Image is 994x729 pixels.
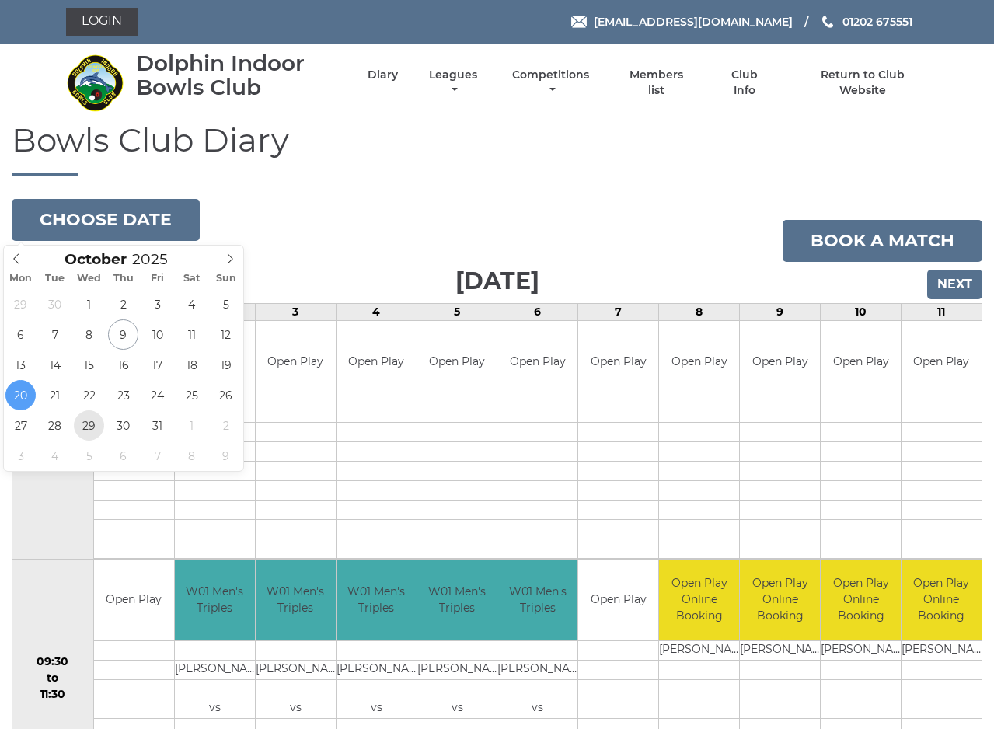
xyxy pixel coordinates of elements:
[74,289,104,319] span: October 1, 2025
[108,350,138,380] span: October 16, 2025
[211,289,241,319] span: October 5, 2025
[176,350,207,380] span: October 18, 2025
[175,274,209,284] span: Sat
[108,319,138,350] span: October 9, 2025
[417,560,497,641] td: W01 Men's Triples
[142,289,173,319] span: October 3, 2025
[927,270,982,299] input: Next
[337,699,417,719] td: vs
[176,319,207,350] span: October 11, 2025
[4,274,38,284] span: Mon
[659,304,740,321] td: 8
[211,350,241,380] span: October 19, 2025
[40,380,70,410] span: October 21, 2025
[783,220,982,262] a: Book a match
[337,560,417,641] td: W01 Men's Triples
[509,68,594,98] a: Competitions
[425,68,481,98] a: Leagues
[12,122,982,176] h1: Bowls Club Diary
[74,410,104,441] span: October 29, 2025
[620,68,692,98] a: Members list
[822,16,833,28] img: Phone us
[337,661,417,680] td: [PERSON_NAME]
[108,410,138,441] span: October 30, 2025
[336,304,417,321] td: 4
[842,15,912,29] span: 01202 675551
[337,321,417,403] td: Open Play
[256,699,336,719] td: vs
[571,16,587,28] img: Email
[142,410,173,441] span: October 31, 2025
[74,350,104,380] span: October 15, 2025
[571,13,793,30] a: Email [EMAIL_ADDRESS][DOMAIN_NAME]
[497,699,577,719] td: vs
[40,350,70,380] span: October 14, 2025
[497,321,577,403] td: Open Play
[5,319,36,350] span: October 6, 2025
[902,560,982,641] td: Open Play Online Booking
[497,304,578,321] td: 6
[417,699,497,719] td: vs
[821,560,901,641] td: Open Play Online Booking
[40,410,70,441] span: October 28, 2025
[176,441,207,471] span: November 8, 2025
[65,253,127,267] span: Scroll to increment
[256,321,336,403] td: Open Play
[578,560,658,641] td: Open Play
[142,319,173,350] span: October 10, 2025
[108,289,138,319] span: October 2, 2025
[797,68,928,98] a: Return to Club Website
[211,410,241,441] span: November 2, 2025
[659,560,739,641] td: Open Play Online Booking
[127,250,187,268] input: Scroll to increment
[211,441,241,471] span: November 9, 2025
[176,380,207,410] span: October 25, 2025
[108,380,138,410] span: October 23, 2025
[740,321,820,403] td: Open Play
[66,54,124,112] img: Dolphin Indoor Bowls Club
[256,560,336,641] td: W01 Men's Triples
[142,441,173,471] span: November 7, 2025
[578,321,658,403] td: Open Play
[175,699,255,719] td: vs
[417,661,497,680] td: [PERSON_NAME]
[176,410,207,441] span: November 1, 2025
[5,289,36,319] span: September 29, 2025
[211,380,241,410] span: October 26, 2025
[209,274,243,284] span: Sun
[820,13,912,30] a: Phone us 01202 675551
[821,304,902,321] td: 10
[38,274,72,284] span: Tue
[40,289,70,319] span: September 30, 2025
[368,68,398,82] a: Diary
[497,661,577,680] td: [PERSON_NAME]
[106,274,141,284] span: Thu
[256,661,336,680] td: [PERSON_NAME]
[740,560,820,641] td: Open Play Online Booking
[659,641,739,661] td: [PERSON_NAME]
[141,274,175,284] span: Fri
[66,8,138,36] a: Login
[5,380,36,410] span: October 20, 2025
[901,304,982,321] td: 11
[821,321,901,403] td: Open Play
[142,380,173,410] span: October 24, 2025
[40,319,70,350] span: October 7, 2025
[175,661,255,680] td: [PERSON_NAME]
[94,560,174,641] td: Open Play
[740,641,820,661] td: [PERSON_NAME]
[417,304,497,321] td: 5
[5,350,36,380] span: October 13, 2025
[821,641,901,661] td: [PERSON_NAME]
[211,319,241,350] span: October 12, 2025
[720,68,770,98] a: Club Info
[5,410,36,441] span: October 27, 2025
[74,441,104,471] span: November 5, 2025
[417,321,497,403] td: Open Play
[497,560,577,641] td: W01 Men's Triples
[902,641,982,661] td: [PERSON_NAME]
[175,560,255,641] td: W01 Men's Triples
[5,441,36,471] span: November 3, 2025
[108,441,138,471] span: November 6, 2025
[136,51,340,99] div: Dolphin Indoor Bowls Club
